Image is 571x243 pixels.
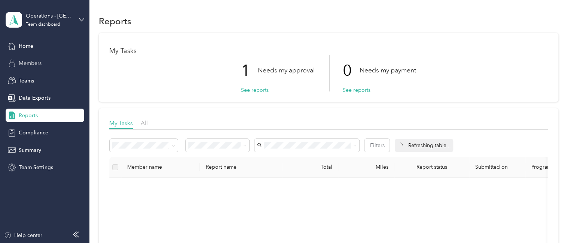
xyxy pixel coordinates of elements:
div: Team dashboard [26,22,60,27]
div: Member name [127,164,194,170]
span: Compliance [19,129,48,137]
button: Help center [4,231,42,239]
p: Needs my approval [258,66,315,75]
th: Report name [200,157,282,178]
span: Report status [400,164,463,170]
p: 1 [241,55,258,86]
span: Teams [19,77,34,85]
h1: Reports [99,17,131,25]
div: Total [288,164,332,170]
th: Member name [121,157,200,178]
div: Miles [344,164,388,170]
button: See reports [241,86,269,94]
h1: My Tasks [109,47,548,55]
p: Needs my payment [360,66,416,75]
span: All [141,119,148,127]
span: Members [19,59,42,67]
th: Submitted on [469,157,525,178]
span: Data Exports [19,94,51,102]
span: Reports [19,112,38,119]
iframe: Everlance-gr Chat Button Frame [529,201,571,243]
div: Refreshing table... [395,139,453,152]
span: Home [19,42,33,50]
button: See reports [343,86,370,94]
p: 0 [343,55,360,86]
div: Operations - [GEOGRAPHIC_DATA] [26,12,73,20]
span: Team Settings [19,163,53,171]
span: Summary [19,146,41,154]
span: My Tasks [109,119,133,127]
button: Filters [364,139,390,152]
